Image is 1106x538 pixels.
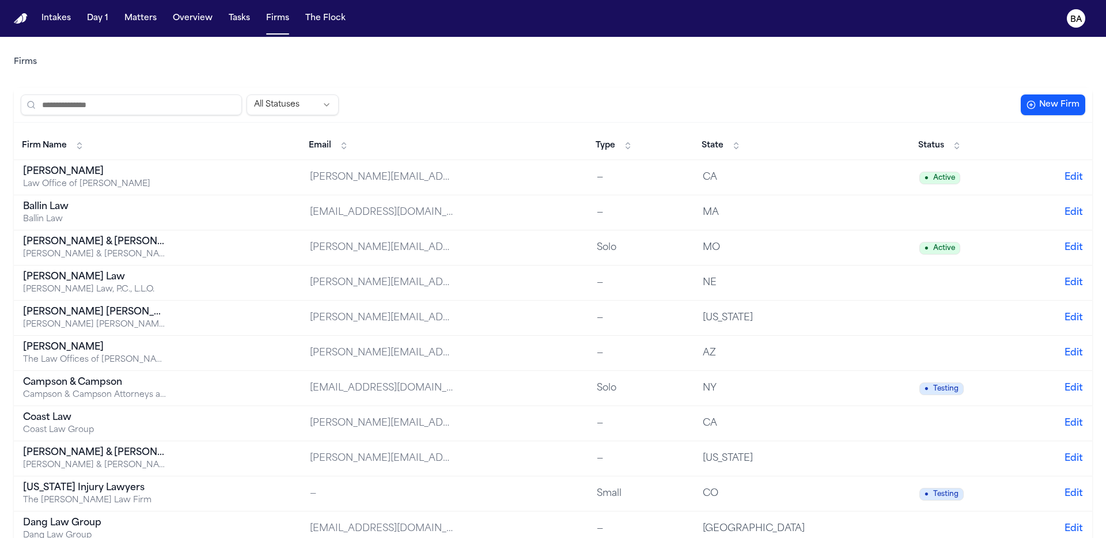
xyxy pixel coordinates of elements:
[310,452,454,465] div: [PERSON_NAME][EMAIL_ADDRESS][DOMAIN_NAME]
[703,171,847,184] div: CA
[310,522,454,536] div: [EMAIL_ADDRESS][DOMAIN_NAME]
[1021,94,1085,115] button: New Firm
[23,249,167,260] div: [PERSON_NAME] & [PERSON_NAME] [US_STATE] Car Accident Lawyers
[1065,171,1083,184] button: Edit
[597,522,684,536] div: —
[23,235,167,249] div: [PERSON_NAME] & [PERSON_NAME]
[14,56,37,68] nav: Breadcrumb
[597,241,684,255] div: Solo
[703,346,847,360] div: AZ
[925,173,929,183] span: ●
[23,165,167,179] div: [PERSON_NAME]
[168,8,217,29] button: Overview
[37,8,75,29] button: Intakes
[703,381,847,395] div: NY
[919,382,964,395] span: Testing
[16,137,90,155] button: Firm Name
[696,137,747,155] button: State
[310,416,454,430] div: [PERSON_NAME][EMAIL_ADDRESS][DOMAIN_NAME]
[1065,381,1083,395] button: Edit
[22,140,67,151] span: Firm Name
[1065,206,1083,219] button: Edit
[918,140,944,151] span: Status
[1065,522,1083,536] button: Edit
[925,384,929,393] span: ●
[303,137,354,155] button: Email
[23,425,167,436] div: Coast Law Group
[310,171,454,184] div: [PERSON_NAME][EMAIL_ADDRESS][DOMAIN_NAME]
[703,241,847,255] div: MO
[310,276,454,290] div: [PERSON_NAME][EMAIL_ADDRESS][PERSON_NAME][DOMAIN_NAME]
[1065,416,1083,430] button: Edit
[301,8,350,29] button: The Flock
[1065,346,1083,360] button: Edit
[597,381,684,395] div: Solo
[597,171,684,184] div: —
[596,140,615,151] span: Type
[23,495,167,506] div: The [PERSON_NAME] Law Firm
[703,311,847,325] div: [US_STATE]
[702,140,724,151] span: State
[23,411,167,425] div: Coast Law
[1065,452,1083,465] button: Edit
[925,490,929,499] span: ●
[23,214,167,225] div: Ballin Law
[597,416,684,430] div: —
[310,206,454,219] div: [EMAIL_ADDRESS][DOMAIN_NAME]
[23,200,167,214] div: Ballin Law
[703,416,847,430] div: CA
[919,242,960,255] span: Active
[14,13,28,24] img: Finch Logo
[262,8,294,29] button: Firms
[919,172,960,184] span: Active
[224,8,255,29] button: Tasks
[23,354,167,366] div: The Law Offices of [PERSON_NAME], PLLC
[23,340,167,354] div: [PERSON_NAME]
[912,137,967,155] button: Status
[310,346,454,360] div: [PERSON_NAME][EMAIL_ADDRESS][DOMAIN_NAME]
[23,179,167,190] div: Law Office of [PERSON_NAME]
[703,206,847,219] div: MA
[310,487,454,501] div: —
[82,8,113,29] button: Day 1
[23,284,167,295] div: [PERSON_NAME] Law, P.C., L.L.O.
[310,381,454,395] div: [EMAIL_ADDRESS][DOMAIN_NAME]
[23,389,167,401] div: Campson & Campson Attorneys at Law
[597,311,684,325] div: —
[23,481,167,495] div: [US_STATE] Injury Lawyers
[1065,311,1083,325] button: Edit
[23,319,167,331] div: [PERSON_NAME] [PERSON_NAME] Trial Attorneys
[23,460,167,471] div: [PERSON_NAME] & [PERSON_NAME], P.C.
[14,56,37,68] a: Firms
[590,137,638,155] button: Type
[597,276,684,290] div: —
[310,311,454,325] div: [PERSON_NAME][EMAIL_ADDRESS][PERSON_NAME][DOMAIN_NAME]
[23,446,167,460] div: [PERSON_NAME] & [PERSON_NAME]
[925,244,929,253] span: ●
[597,346,684,360] div: —
[310,241,454,255] div: [PERSON_NAME][EMAIL_ADDRESS][DOMAIN_NAME]
[309,140,331,151] span: Email
[14,13,28,24] a: Home
[1065,241,1083,255] button: Edit
[120,8,161,29] button: Matters
[703,487,847,501] div: CO
[597,487,684,501] div: Small
[23,516,167,530] div: Dang Law Group
[597,206,684,219] div: —
[919,488,964,501] span: Testing
[703,452,847,465] div: [US_STATE]
[703,522,847,536] div: [GEOGRAPHIC_DATA]
[23,376,167,389] div: Campson & Campson
[703,276,847,290] div: NE
[23,270,167,284] div: [PERSON_NAME] Law
[23,305,167,319] div: [PERSON_NAME] [PERSON_NAME]
[1065,487,1083,501] button: Edit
